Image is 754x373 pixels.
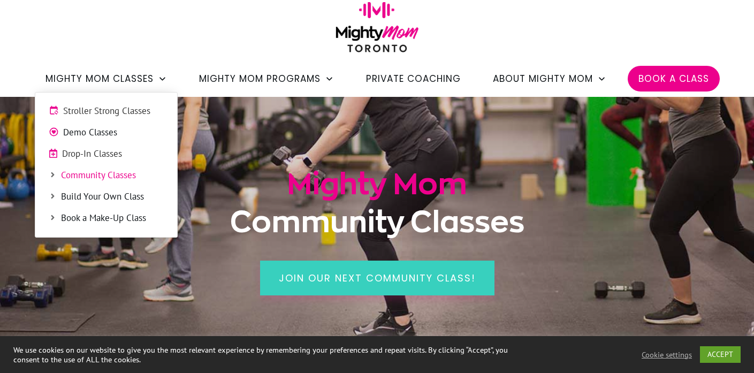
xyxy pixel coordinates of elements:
a: Community Classes [41,168,172,184]
span: Book a Make-Up Class [61,211,164,225]
span: Drop-In Classes [62,147,164,161]
a: Book a Make-Up Class [41,210,172,226]
h1: Community Classes [43,165,711,249]
a: About Mighty Mom [493,70,606,88]
a: Build Your Own Class [41,189,172,205]
a: Mighty Mom Classes [45,70,167,88]
span: Mighty Mom Programs [199,70,321,88]
a: Cookie settings [642,350,692,360]
span: Community Classes [61,169,164,182]
a: Stroller Strong Classes [41,103,172,119]
span: Mighty Mom Classes [45,70,154,88]
a: Mighty Mom Programs [199,70,334,88]
span: Join our next community class! [279,271,476,285]
a: Book a Class [638,70,709,88]
a: Drop-In Classes [41,146,172,162]
a: Private Coaching [366,70,461,88]
span: Stroller Strong Classes [63,104,164,118]
div: We use cookies on our website to give you the most relevant experience by remembering your prefer... [13,345,522,364]
span: Build Your Own Class [61,190,164,204]
span: Mighty Mom [287,168,467,200]
span: Demo Classes [63,126,164,140]
span: About Mighty Mom [493,70,593,88]
a: Join our next community class! [260,261,494,295]
img: mightymom-logo-toronto [330,2,424,60]
a: ACCEPT [700,346,741,363]
a: Demo Classes [41,125,172,141]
